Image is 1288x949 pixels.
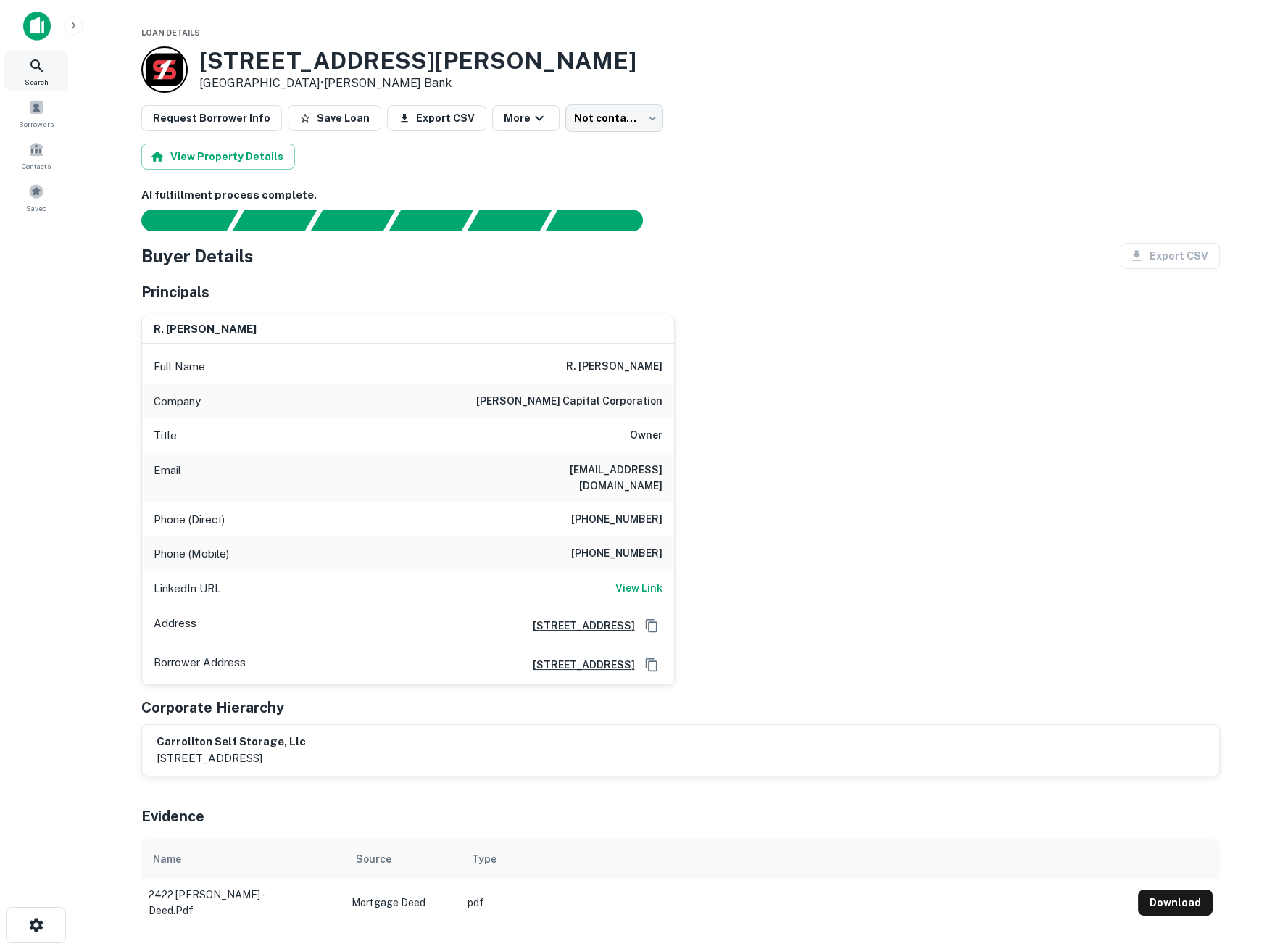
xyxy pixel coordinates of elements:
[154,358,205,376] p: Full Name
[154,615,196,637] p: Address
[154,393,201,410] p: Company
[154,545,229,563] p: Phone (Mobile)
[23,12,51,41] img: capitalize-icon.png
[154,427,177,444] p: Title
[641,654,662,676] button: Copy Address
[141,28,200,37] span: Loan Details
[141,105,282,131] button: Request Borrower Info
[124,210,233,231] div: Sending borrower request to AI...
[324,76,452,90] a: [PERSON_NAME] Bank
[467,210,552,231] div: Principals found, still searching for contact information. This may take time...
[157,734,306,750] h6: carrollton self storage, llc
[546,210,660,231] div: AI fulfillment process complete.
[141,281,209,303] h5: Principals
[571,545,662,563] h6: [PHONE_NUMBER]
[460,879,1131,926] td: pdf
[472,850,496,868] div: Type
[344,839,460,879] th: Source
[154,462,181,494] p: Email
[489,462,662,494] h6: [EMAIL_ADDRESS][DOMAIN_NAME]
[566,358,662,376] h6: r. [PERSON_NAME]
[615,580,662,596] h6: View Link
[232,210,317,231] div: Your request is received and processing...
[288,105,381,131] button: Save Loan
[141,697,284,718] h5: Corporate Hierarchy
[199,75,636,92] p: [GEOGRAPHIC_DATA] •
[22,160,51,172] span: Contacts
[153,850,181,868] div: Name
[521,657,635,673] a: [STREET_ADDRESS]
[154,654,246,676] p: Borrower Address
[26,202,47,214] span: Saved
[310,210,395,231] div: Documents found, AI parsing details...
[19,118,54,130] span: Borrowers
[199,47,636,75] h3: [STREET_ADDRESS][PERSON_NAME]
[141,805,204,827] h5: Evidence
[25,76,49,88] span: Search
[356,850,391,868] div: Source
[141,187,1220,204] h6: AI fulfillment process complete.
[141,243,254,269] h4: Buyer Details
[4,136,68,175] a: Contacts
[141,839,1220,920] div: scrollable content
[154,321,257,338] h6: r. [PERSON_NAME]
[565,104,663,132] div: Not contacted
[460,839,1131,879] th: Type
[154,511,225,529] p: Phone (Direct)
[141,144,295,170] button: View Property Details
[387,105,486,131] button: Export CSV
[4,51,68,91] a: Search
[154,580,221,597] p: LinkedIn URL
[571,511,662,529] h6: [PHONE_NUMBER]
[521,618,635,634] a: [STREET_ADDRESS]
[141,839,344,879] th: Name
[492,105,560,131] button: More
[4,94,68,133] a: Borrowers
[615,580,662,597] a: View Link
[141,879,344,926] td: 2422 [PERSON_NAME] - deed.pdf
[476,393,662,410] h6: [PERSON_NAME] capital corporation
[157,750,306,767] p: [STREET_ADDRESS]
[4,178,68,217] a: Saved
[344,879,460,926] td: Mortgage Deed
[389,210,473,231] div: Principals found, AI now looking for contact information...
[630,427,662,444] h6: Owner
[1216,833,1288,903] iframe: Chat Widget
[641,615,662,637] button: Copy Address
[1138,890,1213,916] button: Download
